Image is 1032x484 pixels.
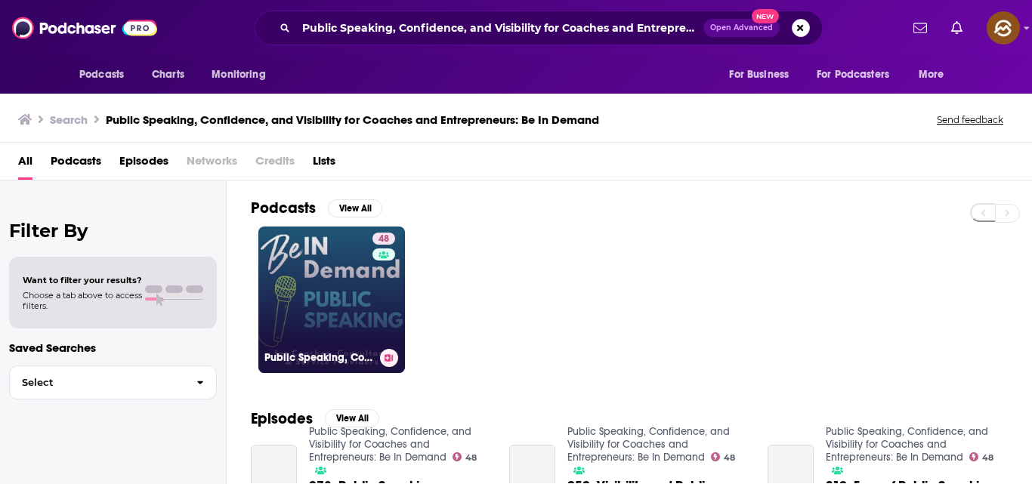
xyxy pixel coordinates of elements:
[328,199,382,217] button: View All
[51,149,101,180] a: Podcasts
[718,60,808,89] button: open menu
[12,14,157,42] img: Podchaser - Follow, Share and Rate Podcasts
[255,11,823,45] div: Search podcasts, credits, & more...
[710,24,773,32] span: Open Advanced
[969,452,994,461] a: 48
[79,64,124,85] span: Podcasts
[187,149,237,180] span: Networks
[251,409,313,428] h2: Episodes
[106,113,599,127] h3: Public Speaking, Confidence, and Visibility for Coaches and Entrepreneurs: Be In Demand
[372,233,395,245] a: 48
[152,64,184,85] span: Charts
[752,9,779,23] span: New
[817,64,889,85] span: For Podcasters
[251,409,379,428] a: EpisodesView All
[907,15,933,41] a: Show notifications dropdown
[212,64,265,85] span: Monitoring
[987,11,1020,45] span: Logged in as hey85204
[10,378,184,387] span: Select
[724,455,735,461] span: 48
[9,220,217,242] h2: Filter By
[142,60,193,89] a: Charts
[908,60,963,89] button: open menu
[379,232,389,247] span: 48
[296,16,703,40] input: Search podcasts, credits, & more...
[69,60,144,89] button: open menu
[932,113,1008,126] button: Send feedback
[453,452,477,461] a: 48
[50,113,88,127] h3: Search
[18,149,32,180] a: All
[251,199,316,217] h2: Podcasts
[309,425,471,464] a: Public Speaking, Confidence, and Visibility for Coaches and Entrepreneurs: Be In Demand
[919,64,944,85] span: More
[987,11,1020,45] img: User Profile
[703,19,780,37] button: Open AdvancedNew
[201,60,285,89] button: open menu
[23,290,142,311] span: Choose a tab above to access filters.
[465,455,477,461] span: 48
[567,425,730,464] a: Public Speaking, Confidence, and Visibility for Coaches and Entrepreneurs: Be In Demand
[729,64,789,85] span: For Business
[987,11,1020,45] button: Show profile menu
[255,149,295,180] span: Credits
[119,149,168,180] a: Episodes
[711,452,736,461] a: 48
[982,455,993,461] span: 48
[945,15,969,41] a: Show notifications dropdown
[826,425,988,464] a: Public Speaking, Confidence, and Visibility for Coaches and Entrepreneurs: Be In Demand
[251,199,382,217] a: PodcastsView All
[9,365,217,399] button: Select
[325,409,379,427] button: View All
[258,227,405,373] a: 48Public Speaking, Confidence, and Visibility for Coaches and Entrepreneurs: Be In Demand
[264,351,374,364] h3: Public Speaking, Confidence, and Visibility for Coaches and Entrepreneurs: Be In Demand
[23,275,142,285] span: Want to filter your results?
[313,149,335,180] a: Lists
[9,341,217,355] p: Saved Searches
[807,60,911,89] button: open menu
